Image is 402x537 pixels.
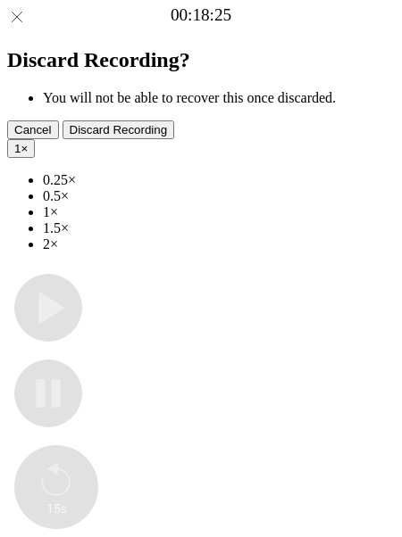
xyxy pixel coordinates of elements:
[7,48,395,72] h2: Discard Recording?
[171,5,231,25] a: 00:18:25
[43,204,395,220] li: 1×
[7,139,35,158] button: 1×
[43,172,395,188] li: 0.25×
[43,90,395,106] li: You will not be able to recover this once discarded.
[43,220,395,236] li: 1.5×
[14,142,21,155] span: 1
[43,236,395,252] li: 2×
[63,120,175,139] button: Discard Recording
[7,120,59,139] button: Cancel
[43,188,395,204] li: 0.5×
